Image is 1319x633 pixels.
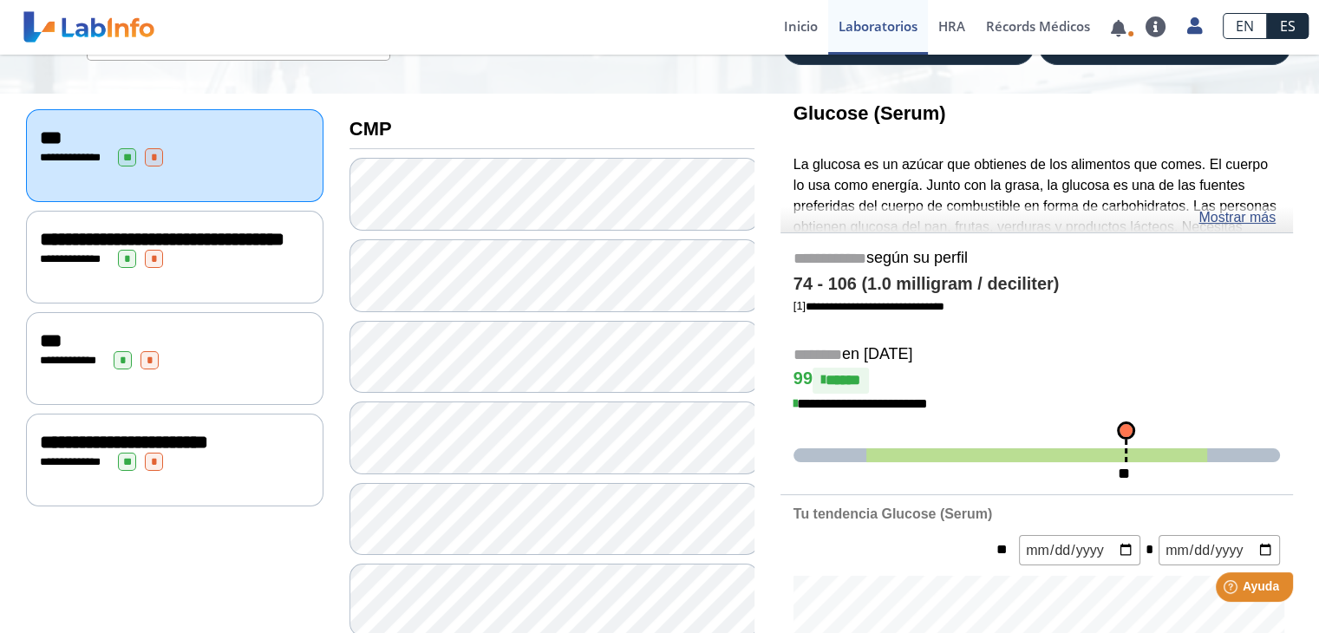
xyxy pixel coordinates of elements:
span: HRA [938,17,965,35]
h4: 99 [793,368,1280,394]
a: ES [1267,13,1309,39]
input: mm/dd/yyyy [1159,535,1280,565]
a: [1] [793,299,944,312]
h5: en [DATE] [793,345,1280,365]
b: Glucose (Serum) [793,102,946,124]
b: CMP [349,118,392,140]
iframe: Help widget launcher [1165,565,1300,614]
h4: 74 - 106 (1.0 milligram / deciliter) [793,274,1280,295]
p: La glucosa es un azúcar que obtienes de los alimentos que comes. El cuerpo lo usa como energía. J... [793,154,1280,299]
a: EN [1223,13,1267,39]
h5: según su perfil [793,249,1280,269]
input: mm/dd/yyyy [1019,535,1140,565]
a: Mostrar más [1198,207,1276,228]
b: Tu tendencia Glucose (Serum) [793,506,992,521]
